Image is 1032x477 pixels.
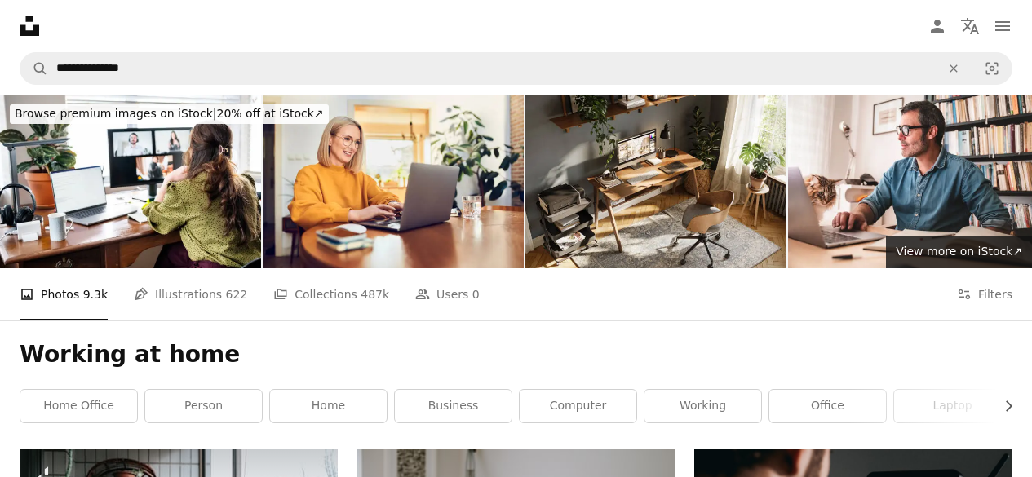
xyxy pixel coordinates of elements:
[525,95,786,268] img: Top-View Digitally Rendered Modern Home Office with Wooden Desk and Natural Decor
[896,245,1022,258] span: View more on iStock ↗
[954,10,986,42] button: Language
[263,95,524,268] img: Portrait of middle aged woman sitting at dinning with laptop working at home
[894,390,1011,422] a: laptop
[520,390,636,422] a: computer
[986,10,1019,42] button: Menu
[886,236,1032,268] a: View more on iStock↗
[972,53,1012,84] button: Visual search
[644,390,761,422] a: working
[936,53,972,84] button: Clear
[994,390,1012,422] button: scroll list to the right
[145,390,262,422] a: person
[20,53,48,84] button: Search Unsplash
[20,390,137,422] a: home office
[226,285,248,303] span: 622
[134,268,247,320] a: Illustrations 622
[273,268,389,320] a: Collections 487k
[921,10,954,42] a: Log in / Sign up
[20,340,1012,369] h1: Working at home
[957,268,1012,320] button: Filters
[415,268,480,320] a: Users 0
[20,16,39,36] a: Home — Unsplash
[15,107,216,120] span: Browse premium images on iStock |
[20,52,1012,85] form: Find visuals sitewide
[769,390,886,422] a: office
[361,285,389,303] span: 487k
[10,104,329,124] div: 20% off at iStock ↗
[270,390,387,422] a: home
[472,285,480,303] span: 0
[395,390,512,422] a: business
